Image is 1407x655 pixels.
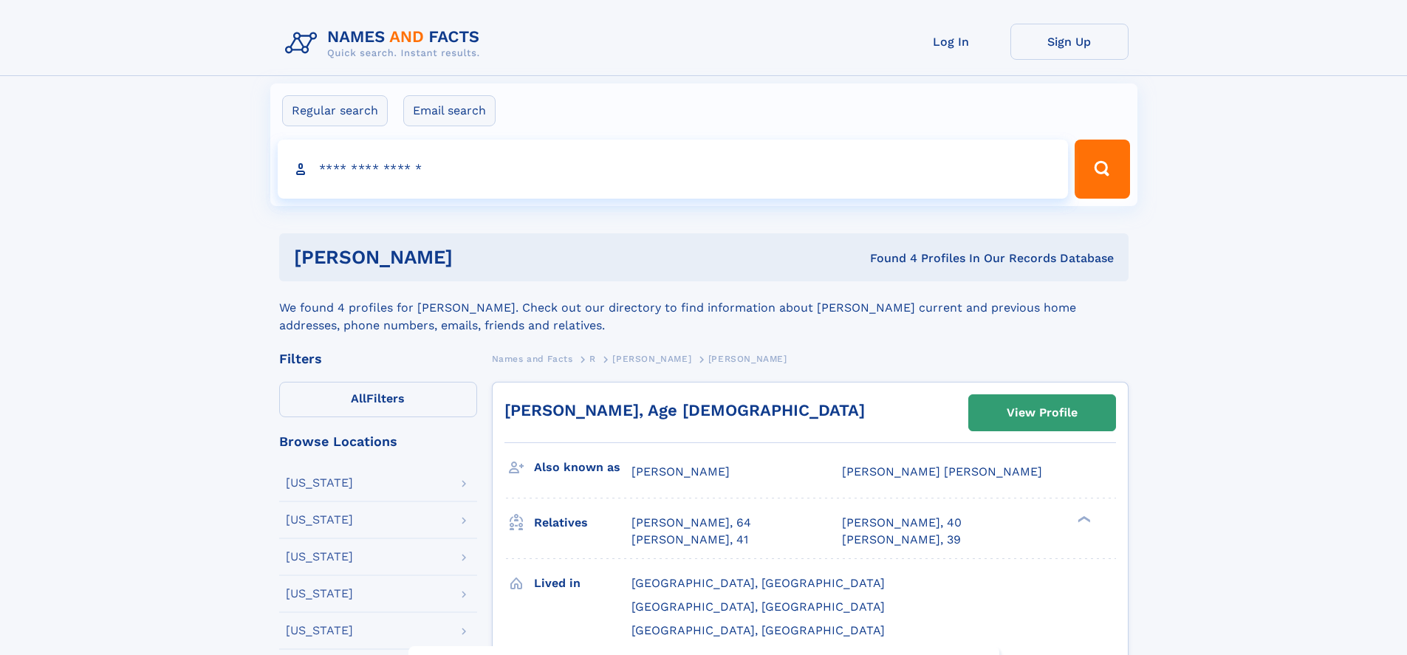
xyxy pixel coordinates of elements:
[279,281,1129,335] div: We found 4 profiles for [PERSON_NAME]. Check out our directory to find information about [PERSON_...
[294,248,662,267] h1: [PERSON_NAME]
[708,354,787,364] span: [PERSON_NAME]
[969,395,1115,431] a: View Profile
[286,514,353,526] div: [US_STATE]
[631,600,885,614] span: [GEOGRAPHIC_DATA], [GEOGRAPHIC_DATA]
[612,349,691,368] a: [PERSON_NAME]
[892,24,1010,60] a: Log In
[278,140,1069,199] input: search input
[1007,396,1078,430] div: View Profile
[842,464,1042,479] span: [PERSON_NAME] [PERSON_NAME]
[1075,140,1129,199] button: Search Button
[589,349,596,368] a: R
[631,576,885,590] span: [GEOGRAPHIC_DATA], [GEOGRAPHIC_DATA]
[286,625,353,637] div: [US_STATE]
[286,588,353,600] div: [US_STATE]
[279,435,477,448] div: Browse Locations
[631,515,751,531] a: [PERSON_NAME], 64
[286,477,353,489] div: [US_STATE]
[279,24,492,64] img: Logo Names and Facts
[534,571,631,596] h3: Lived in
[492,349,573,368] a: Names and Facts
[351,391,366,405] span: All
[661,250,1114,267] div: Found 4 Profiles In Our Records Database
[279,382,477,417] label: Filters
[631,532,748,548] a: [PERSON_NAME], 41
[403,95,496,126] label: Email search
[534,455,631,480] h3: Also known as
[504,401,865,419] a: [PERSON_NAME], Age [DEMOGRAPHIC_DATA]
[282,95,388,126] label: Regular search
[286,551,353,563] div: [US_STATE]
[1074,515,1092,524] div: ❯
[842,515,962,531] a: [PERSON_NAME], 40
[279,352,477,366] div: Filters
[631,464,730,479] span: [PERSON_NAME]
[534,510,631,535] h3: Relatives
[1010,24,1129,60] a: Sign Up
[631,623,885,637] span: [GEOGRAPHIC_DATA], [GEOGRAPHIC_DATA]
[612,354,691,364] span: [PERSON_NAME]
[589,354,596,364] span: R
[842,532,961,548] a: [PERSON_NAME], 39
